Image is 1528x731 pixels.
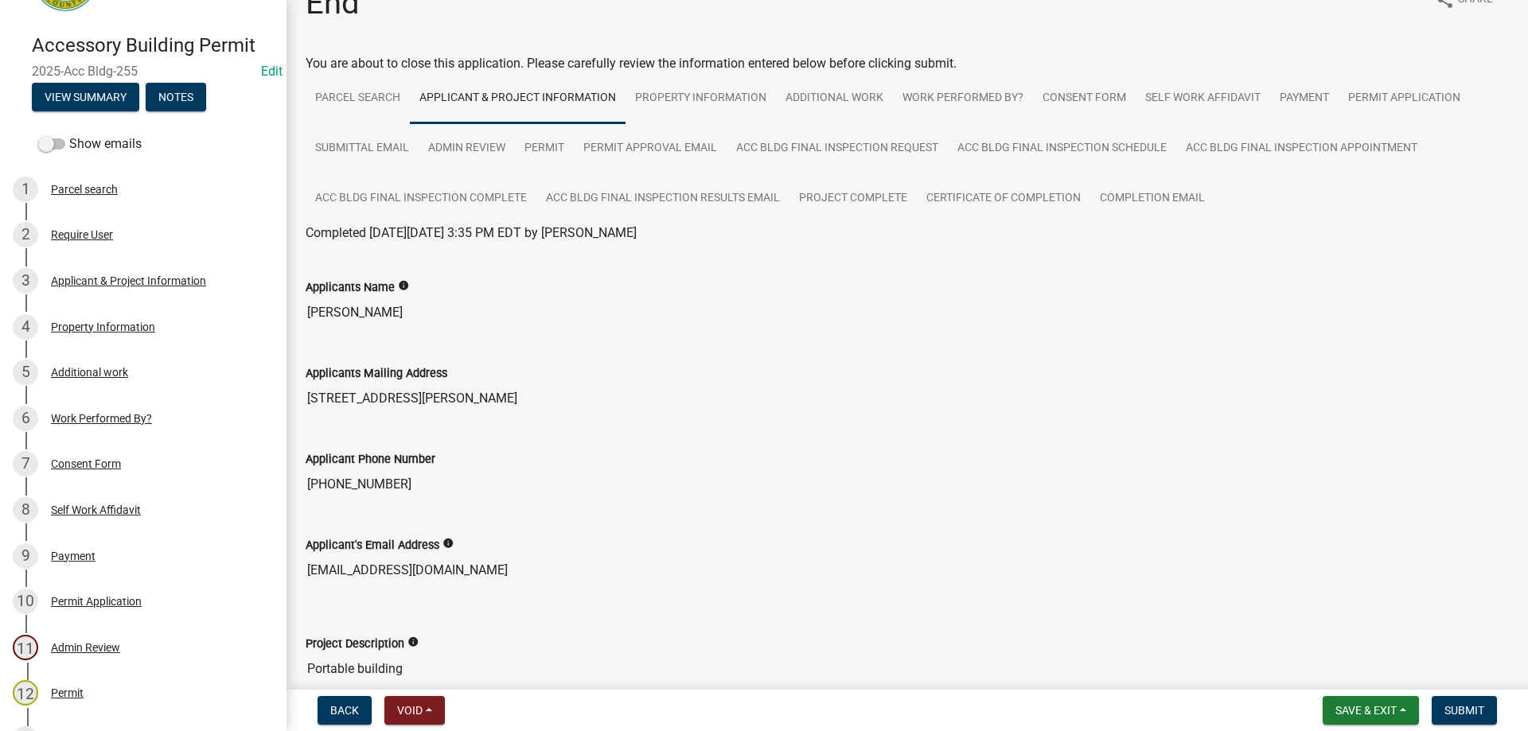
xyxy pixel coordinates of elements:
button: Submit [1432,696,1497,725]
span: Void [397,704,423,717]
div: Permit [51,687,84,698]
a: Applicant & Project Information [410,73,626,124]
a: Project Complete [789,173,917,224]
div: 9 [13,543,38,569]
div: 1 [13,177,38,202]
div: 5 [13,360,38,385]
div: 2 [13,222,38,247]
button: Void [384,696,445,725]
div: Additional work [51,367,128,378]
button: Save & Exit [1323,696,1419,725]
a: Acc Bldg Final Inspection Appointment [1176,123,1427,174]
div: 8 [13,497,38,523]
h4: Accessory Building Permit [32,34,274,57]
label: Applicant Phone Number [306,454,435,465]
span: Save & Exit [1335,704,1397,717]
button: View Summary [32,83,139,111]
div: 4 [13,314,38,340]
a: Permit Application [1339,73,1470,124]
i: info [407,636,419,647]
span: Completed [DATE][DATE] 3:35 PM EDT by [PERSON_NAME] [306,225,637,240]
a: Acc Bldg Final Inspection Request [727,123,948,174]
i: info [398,280,409,291]
div: Self Work Affidavit [51,504,141,515]
a: Self Work Affidavit [1136,73,1270,124]
div: Require User [51,229,113,240]
div: 6 [13,406,38,431]
div: 3 [13,268,38,294]
a: Acc Bldg Final Inspection Schedule [948,123,1176,174]
a: Property Information [626,73,776,124]
a: Work Performed By? [893,73,1033,124]
label: Applicant's Email Address [306,540,439,551]
a: Edit [261,64,283,79]
a: Acc Bldg Final Inspection Complete [306,173,536,224]
a: Certificate of Completion [917,173,1090,224]
a: Additional work [776,73,893,124]
div: Consent Form [51,458,121,469]
div: 11 [13,635,38,660]
div: Applicant & Project Information [51,275,206,286]
label: Applicants Name [306,282,395,294]
button: Back [318,696,372,725]
a: Permit [515,123,574,174]
label: Project Description [306,639,404,650]
div: Admin Review [51,642,120,653]
div: Payment [51,550,95,562]
div: 12 [13,680,38,706]
wm-modal-confirm: Notes [146,91,206,104]
div: 7 [13,451,38,476]
a: Permit Approval Email [574,123,727,174]
i: info [442,538,454,549]
div: 10 [13,589,38,614]
div: Work Performed By? [51,413,152,424]
wm-modal-confirm: Summary [32,91,139,104]
label: Show emails [38,134,142,154]
span: Back [330,704,359,717]
span: Submit [1444,704,1484,717]
a: Consent Form [1033,73,1136,124]
div: Permit Application [51,596,142,607]
div: Parcel search [51,184,118,195]
wm-modal-confirm: Edit Application Number [261,64,283,79]
a: Parcel search [306,73,410,124]
a: Submittal Email [306,123,419,174]
button: Notes [146,83,206,111]
a: Admin Review [419,123,515,174]
span: 2025-Acc Bldg-255 [32,64,255,79]
a: Acc Bldg Final Inspection Results Email [536,173,789,224]
a: Payment [1270,73,1339,124]
div: Property Information [51,321,155,332]
a: Completion Email [1090,173,1214,224]
label: Applicants Mailing Address [306,368,447,379]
